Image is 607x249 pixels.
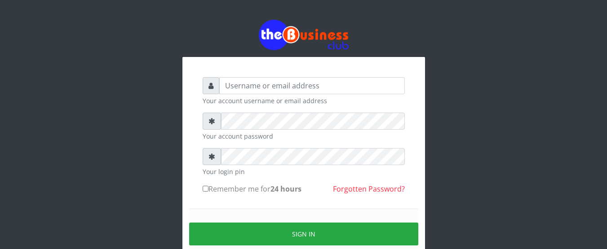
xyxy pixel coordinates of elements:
[203,131,405,141] small: Your account password
[219,77,405,94] input: Username or email address
[203,96,405,105] small: Your account username or email address
[270,184,301,194] b: 24 hours
[203,183,301,194] label: Remember me for
[333,184,405,194] a: Forgotten Password?
[203,167,405,176] small: Your login pin
[203,186,208,192] input: Remember me for24 hours
[189,223,418,245] button: Sign in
